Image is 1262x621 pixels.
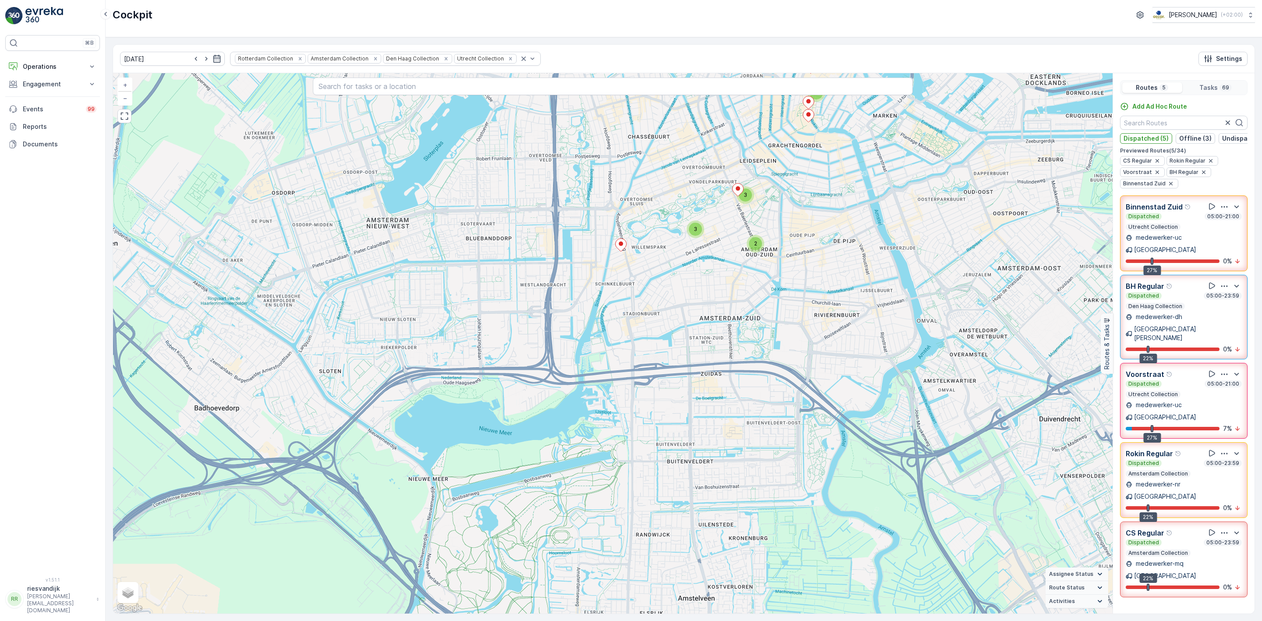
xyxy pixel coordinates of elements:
span: + [123,81,127,89]
div: Remove Rotterdam Collection [295,55,305,62]
button: Settings [1198,52,1248,66]
img: logo [5,7,23,25]
p: 0 % [1223,583,1232,592]
p: BH Regular [1126,281,1164,291]
span: v 1.51.1 [5,577,100,582]
p: Add Ad Hoc Route [1132,102,1187,111]
p: Rokin Regular [1126,448,1173,459]
div: 22% [1139,512,1157,522]
p: Routes & Tasks [1102,324,1111,369]
p: [GEOGRAPHIC_DATA] [1134,571,1196,580]
button: [PERSON_NAME](+02:00) [1152,7,1255,23]
div: Den Haag Collection [383,54,440,63]
p: [PERSON_NAME] [1169,11,1217,19]
a: Add Ad Hoc Route [1120,102,1187,111]
span: Binnenstad Zuid [1123,180,1166,187]
button: Engagement [5,75,100,93]
p: [GEOGRAPHIC_DATA][PERSON_NAME] [1134,325,1242,342]
p: ( +02:00 ) [1221,11,1243,18]
p: Amsterdam Collection [1127,550,1189,557]
div: Amsterdam Collection [308,54,370,63]
p: Routes [1136,83,1158,92]
div: 27% [1143,433,1161,443]
input: Search Routes [1120,116,1248,130]
p: medewerker-uc [1134,401,1182,409]
p: 0 % [1223,504,1232,512]
span: Rokin Regular [1170,157,1205,164]
p: Cockpit [113,8,152,22]
p: 05:00-21:00 [1206,380,1240,387]
div: Help Tooltip Icon [1166,283,1173,290]
a: Documents [5,135,100,153]
div: Remove Utrecht Collection [506,55,515,62]
input: dd/mm/yyyy [120,52,225,66]
span: CS Regular [1123,157,1152,164]
p: Reports [23,122,96,131]
p: Utrecht Collection [1127,391,1179,398]
p: 7 % [1223,424,1232,433]
div: Remove Amsterdam Collection [371,55,380,62]
summary: Route Status [1046,581,1108,595]
span: − [123,94,128,102]
p: medewerker-nr [1134,480,1180,489]
p: Operations [23,62,82,71]
div: Help Tooltip Icon [1166,371,1173,378]
div: 22% [1139,354,1157,363]
button: Offline (3) [1176,133,1215,144]
div: Help Tooltip Icon [1166,529,1173,536]
div: Utrecht Collection [454,54,505,63]
p: [GEOGRAPHIC_DATA] [1134,245,1196,254]
a: Open this area in Google Maps (opens a new window) [115,602,144,614]
p: Tasks [1199,83,1218,92]
p: Engagement [23,80,82,89]
div: Help Tooltip Icon [1175,450,1182,457]
span: 3 [694,226,697,232]
img: Google [115,602,144,614]
p: [GEOGRAPHIC_DATA] [1134,413,1196,422]
span: Voorstraat [1123,169,1152,176]
button: Dispatched (5) [1120,133,1172,144]
p: Events [23,105,81,114]
div: 3 [737,186,754,204]
div: 27% [1143,266,1161,275]
p: Settings [1216,54,1242,63]
div: Rotterdam Collection [235,54,294,63]
p: [GEOGRAPHIC_DATA] [1134,492,1196,501]
p: 05:00-23:59 [1205,292,1240,299]
summary: Assignee Status [1046,568,1108,581]
button: Operations [5,58,100,75]
p: 05:00-23:59 [1205,460,1240,467]
p: Voorstraat [1126,369,1164,380]
div: RR [7,592,21,606]
span: Route Status [1049,584,1085,591]
input: Search for tasks or a location [313,78,913,95]
div: Remove Den Haag Collection [441,55,451,62]
p: medewerker-uc [1134,233,1182,242]
img: basis-logo_rgb2x.png [1152,10,1165,20]
p: Previewed Routes ( 5 / 34 ) [1120,147,1248,154]
summary: Activities [1046,595,1108,608]
img: logo_light-DOdMpM7g.png [25,7,63,25]
span: 3 [744,192,747,198]
p: Dispatched (5) [1124,134,1169,143]
a: Events99 [5,100,100,118]
p: 0 % [1223,257,1232,266]
span: 2 [754,240,757,247]
div: 2 [747,235,764,252]
p: 5 [1161,84,1166,91]
p: CS Regular [1126,528,1164,538]
p: medewerker-dh [1134,312,1182,321]
p: Binnenstad Zuid [1126,202,1183,212]
p: 05:00-23:59 [1205,539,1240,546]
p: Documents [23,140,96,149]
p: 0 % [1223,345,1232,354]
p: Dispatched [1127,292,1160,299]
p: Den Haag Collection [1127,303,1183,310]
p: Dispatched [1127,213,1160,220]
div: Help Tooltip Icon [1184,203,1191,210]
a: Zoom In [118,78,131,92]
p: medewerker-mq [1134,559,1184,568]
p: 69 [1221,84,1230,91]
a: Layers [118,583,138,602]
p: 05:00-21:00 [1206,213,1240,220]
